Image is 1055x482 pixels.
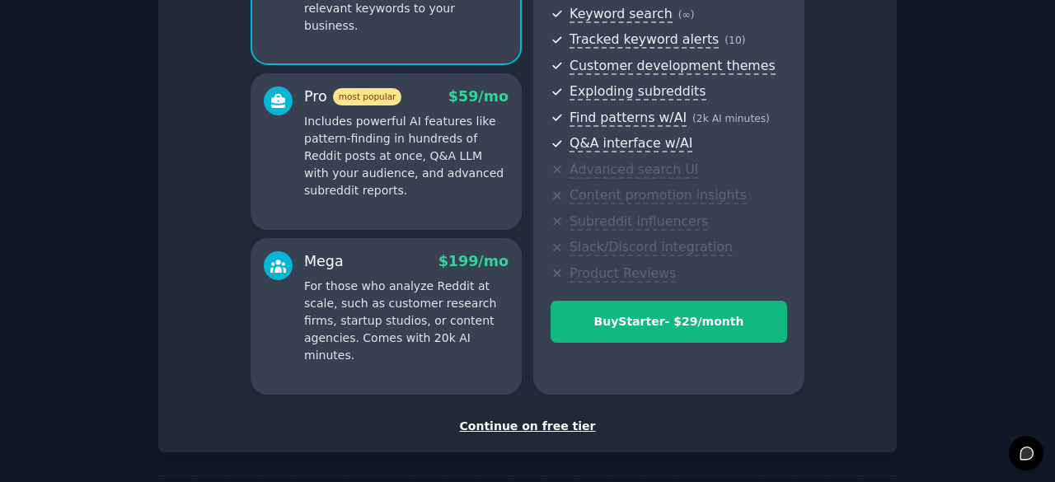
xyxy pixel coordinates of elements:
span: Product Reviews [570,265,676,283]
span: ( 2k AI minutes ) [692,113,770,124]
span: Find patterns w/AI [570,110,687,127]
div: Continue on free tier [176,418,879,435]
button: BuyStarter- $29/month [551,301,787,343]
div: Buy Starter - $ 29 /month [551,313,786,330]
p: For those who analyze Reddit at scale, such as customer research firms, startup studios, or conte... [304,278,509,364]
div: Mega [304,251,344,272]
span: $ 59 /mo [448,88,509,105]
span: Q&A interface w/AI [570,135,692,152]
span: ( ∞ ) [678,9,695,21]
span: most popular [333,88,402,105]
p: Includes powerful AI features like pattern-finding in hundreds of Reddit posts at once, Q&A LLM w... [304,113,509,199]
span: $ 199 /mo [438,253,509,269]
span: Tracked keyword alerts [570,31,719,49]
span: Customer development themes [570,58,776,75]
span: Slack/Discord integration [570,239,733,256]
span: Keyword search [570,6,673,23]
span: Exploding subreddits [570,83,706,101]
div: Pro [304,87,401,107]
span: Subreddit influencers [570,213,708,231]
span: ( 10 ) [724,35,745,46]
span: Advanced search UI [570,161,698,179]
span: Content promotion insights [570,187,747,204]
